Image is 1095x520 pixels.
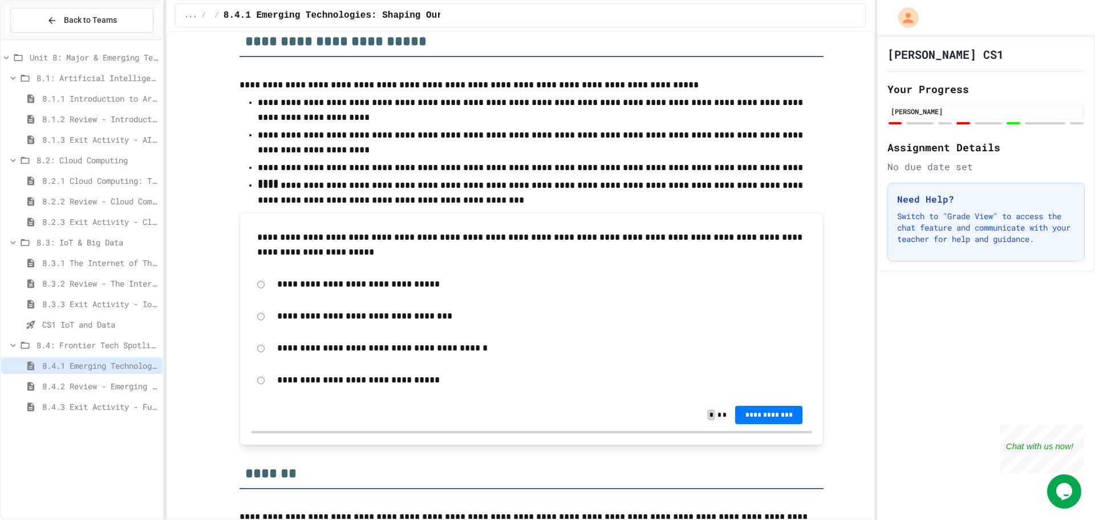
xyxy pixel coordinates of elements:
span: 8.2.2 Review - Cloud Computing [42,195,158,207]
span: ... [185,11,197,20]
span: 8.4.1 Emerging Technologies: Shaping Our Digital Future [224,9,525,22]
div: No due date set [887,160,1085,174]
span: 8.3.2 Review - The Internet of Things and Big Data [42,277,158,289]
span: 8.3.3 Exit Activity - IoT Data Detective Challenge [42,298,158,310]
span: 8.2.1 Cloud Computing: Transforming the Digital World [42,175,158,187]
p: Switch to "Grade View" to access the chat feature and communicate with your teacher for help and ... [897,211,1075,245]
iframe: chat widget [1047,474,1084,509]
span: 8.1.1 Introduction to Artificial Intelligence [42,92,158,104]
span: 8.1: Artificial Intelligence Basics [36,72,158,84]
span: Back to Teams [64,14,117,26]
span: / [215,11,219,20]
span: 8.2: Cloud Computing [36,154,158,166]
h2: Assignment Details [887,139,1085,155]
div: [PERSON_NAME] [891,106,1081,116]
span: 8.2.3 Exit Activity - Cloud Service Detective [42,216,158,228]
span: 8.1.2 Review - Introduction to Artificial Intelligence [42,113,158,125]
span: 8.4: Frontier Tech Spotlight [36,339,158,351]
h1: [PERSON_NAME] CS1 [887,46,1004,62]
button: Back to Teams [10,8,153,33]
span: 8.3.1 The Internet of Things and Big Data: Our Connected Digital World [42,257,158,269]
span: 8.3: IoT & Big Data [36,236,158,248]
h3: Need Help? [897,192,1075,206]
span: 8.4.1 Emerging Technologies: Shaping Our Digital Future [42,360,158,372]
span: / [201,11,205,20]
span: CS1 IoT and Data [42,319,158,330]
div: My Account [886,5,922,31]
span: Unit 8: Major & Emerging Technologies [30,51,158,63]
span: 8.4.2 Review - Emerging Technologies: Shaping Our Digital Future [42,380,158,392]
iframe: chat widget [1000,425,1084,473]
span: 8.1.3 Exit Activity - AI Detective [42,134,158,146]
span: 8.4.3 Exit Activity - Future Tech Challenge [42,401,158,413]
h2: Your Progress [887,81,1085,97]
